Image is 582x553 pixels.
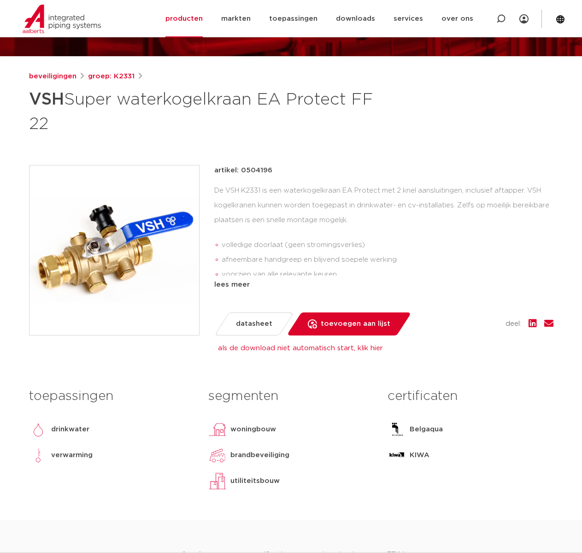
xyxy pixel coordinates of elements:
li: voorzien van alle relevante keuren [222,267,553,282]
img: utiliteitsbouw [208,472,227,490]
span: datasheet [236,317,272,331]
li: volledige doorlaat (geen stromingsverlies) [222,238,553,253]
p: KIWA [410,450,429,461]
h3: segmenten [208,387,374,406]
img: woningbouw [208,420,227,439]
img: verwarming [29,446,47,465]
a: als de download niet automatisch start, klik hier [218,345,383,352]
img: drinkwater [29,420,47,439]
p: woningbouw [230,424,276,435]
img: Product Image for VSH Super waterkogelkraan EA Protect FF 22 [29,165,199,335]
a: beveiligingen [29,71,76,82]
p: artikel: 0504196 [214,165,272,176]
img: brandbeveiliging [208,446,227,465]
strong: VSH [29,91,64,108]
span: deel: [506,318,521,329]
p: utiliteitsbouw [230,476,280,487]
p: Belgaqua [410,424,443,435]
div: De VSH K2331 is een waterkogelkraan EA Protect met 2 knel aansluitingen, inclusief aftapper. VSH ... [214,183,553,276]
a: groep: K2331 [88,71,135,82]
div: lees meer [214,279,553,290]
a: datasheet [214,312,294,335]
li: afneembare handgreep en blijvend soepele werking [222,253,553,267]
span: toevoegen aan lijst [321,317,390,331]
h1: Super waterkogelkraan EA Protect FF 22 [29,86,375,135]
h3: toepassingen [29,387,194,406]
h3: certificaten [388,387,553,406]
p: brandbeveiliging [230,450,289,461]
img: Belgaqua [388,420,406,439]
img: KIWA [388,446,406,465]
p: verwarming [51,450,93,461]
p: drinkwater [51,424,89,435]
